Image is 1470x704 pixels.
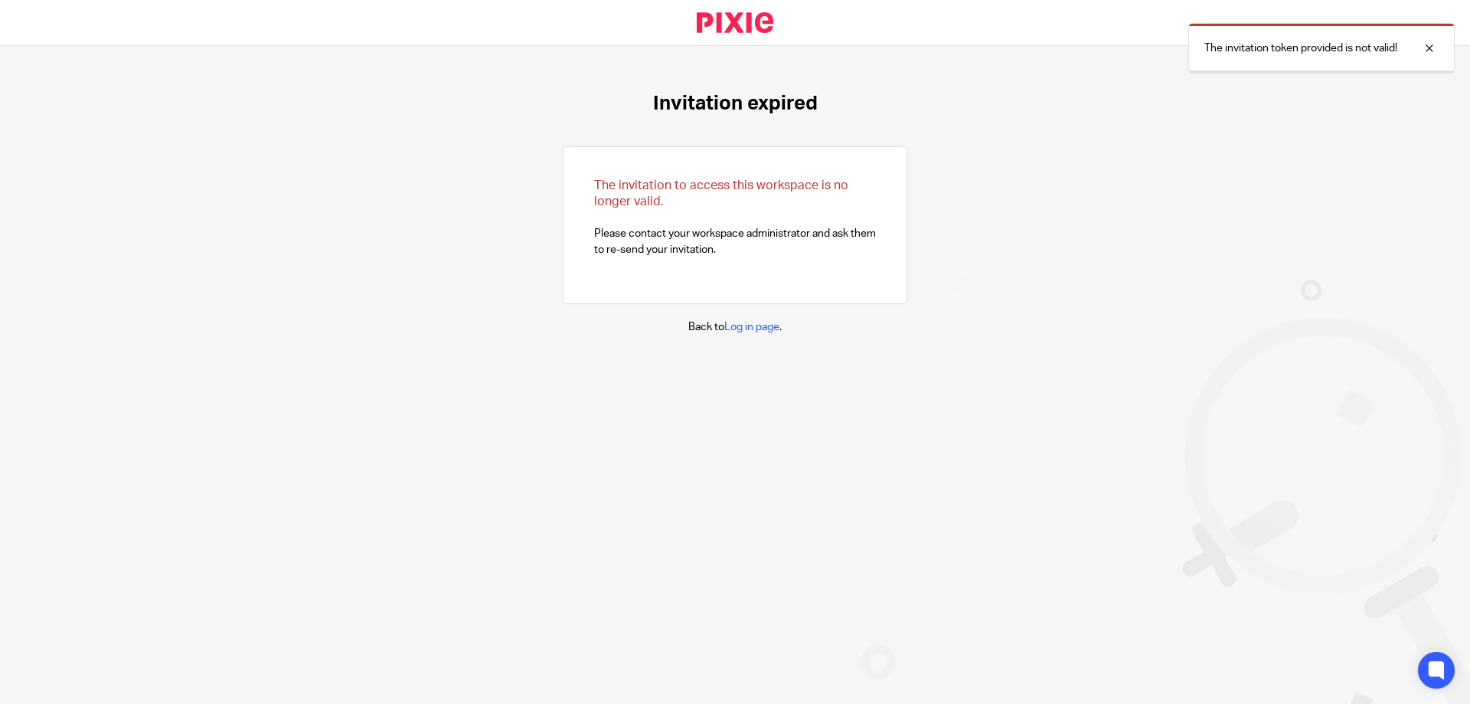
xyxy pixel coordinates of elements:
[653,92,818,116] h1: Invitation expired
[688,319,782,335] p: Back to .
[594,178,876,257] p: Please contact your workspace administrator and ask them to re-send your invitation.
[724,322,779,332] a: Log in page
[1204,41,1397,56] p: The invitation token provided is not valid!
[594,179,848,208] span: The invitation to access this workspace is no longer valid.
